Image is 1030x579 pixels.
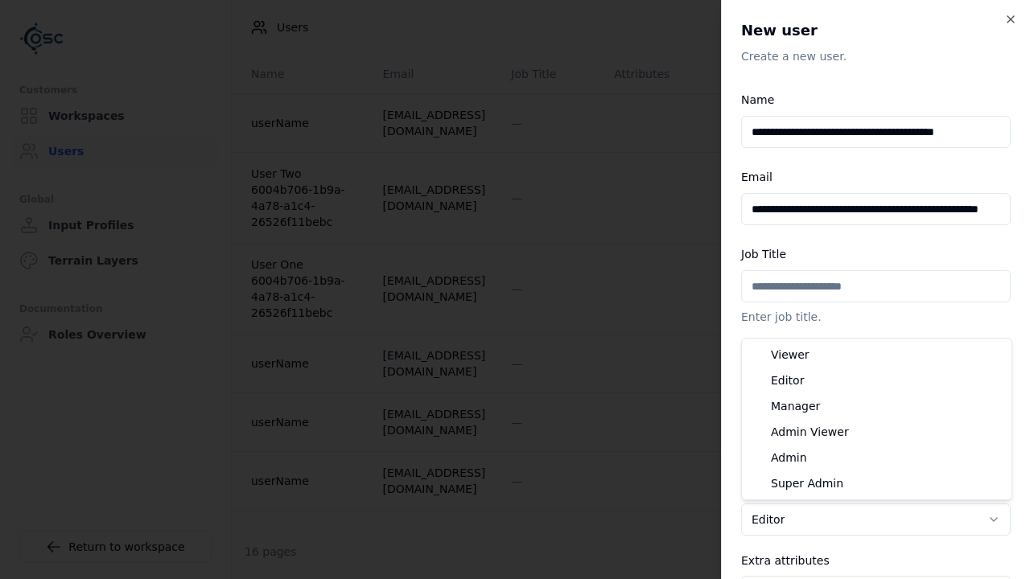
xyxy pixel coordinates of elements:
[771,398,820,414] span: Manager
[771,450,807,466] span: Admin
[771,475,843,491] span: Super Admin
[771,372,804,388] span: Editor
[771,347,810,363] span: Viewer
[771,424,849,440] span: Admin Viewer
